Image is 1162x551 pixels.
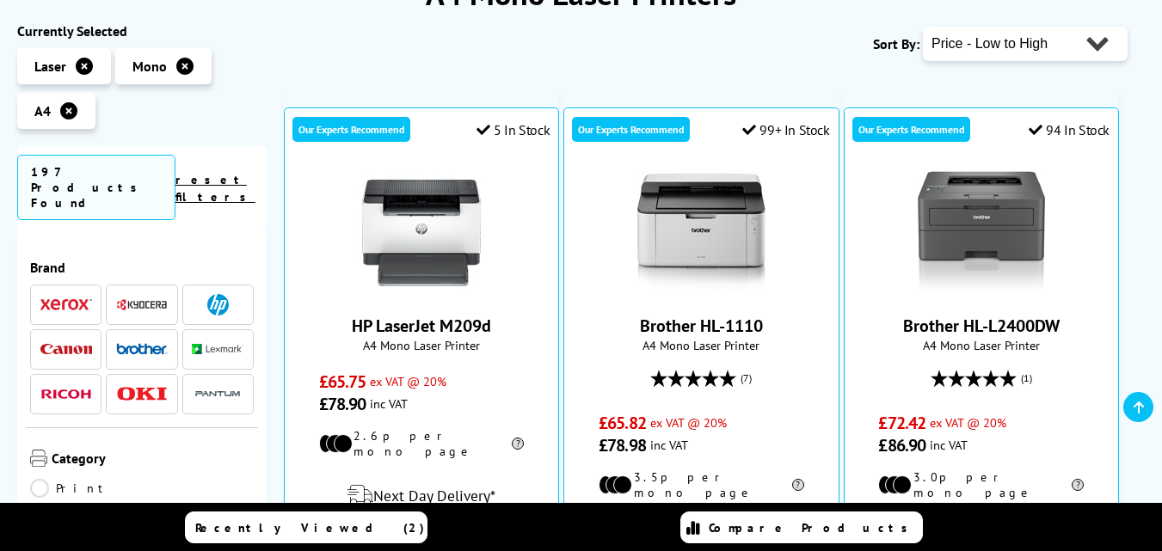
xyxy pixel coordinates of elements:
[40,298,92,310] img: Xerox
[599,469,804,500] li: 3.5p per mono page
[476,121,550,138] div: 5 In Stock
[650,437,688,453] span: inc VAT
[17,22,267,40] div: Currently Selected
[116,387,168,401] img: OKI
[293,472,550,520] div: modal_delivery
[293,337,550,353] span: A4 Mono Laser Printer
[175,172,255,205] a: reset filters
[116,343,168,355] img: Brother
[116,298,168,311] img: Kyocera
[636,284,765,301] a: Brother HL-1110
[357,168,486,297] img: HP LaserJet M209d
[930,437,968,453] span: inc VAT
[52,450,254,470] span: Category
[195,520,425,536] span: Recently Viewed (2)
[30,259,254,276] span: Brand
[116,383,168,405] a: OKI
[132,58,167,75] span: Mono
[599,434,646,456] span: £78.98
[116,339,168,360] a: Brother
[370,373,446,389] span: ex VAT @ 20%
[192,383,243,404] img: Pantum
[192,383,243,405] a: Pantum
[930,414,1006,431] span: ex VAT @ 20%
[573,337,829,353] span: A4 Mono Laser Printer
[192,294,243,315] a: HP
[40,294,92,315] a: Xerox
[1021,362,1032,395] span: (1)
[40,383,92,405] a: Ricoh
[853,337,1110,353] span: A4 Mono Laser Printer
[292,117,410,142] div: Our Experts Recommend
[709,520,917,536] span: Compare Products
[40,389,92,399] img: Ricoh
[192,344,243,354] img: Lexmark
[192,339,243,360] a: Lexmark
[852,117,970,142] div: Our Experts Recommend
[319,370,366,393] span: £65.75
[917,168,1046,297] img: Brother HL-L2400DW
[572,117,690,142] div: Our Experts Recommend
[17,155,175,220] span: 197 Products Found
[741,362,752,395] span: (7)
[30,479,142,517] a: Print Only
[352,315,491,337] a: HP LaserJet M209d
[599,412,646,434] span: £65.82
[357,284,486,301] a: HP LaserJet M209d
[680,511,923,543] a: Compare Products
[319,393,366,415] span: £78.90
[878,434,925,456] span: £86.90
[34,102,51,119] span: A4
[207,294,229,315] img: HP
[878,469,1084,500] li: 3.0p per mono page
[319,428,525,459] li: 2.6p per mono page
[1029,121,1110,138] div: 94 In Stock
[742,121,830,138] div: 99+ In Stock
[873,35,919,52] span: Sort By:
[903,315,1060,337] a: Brother HL-L2400DW
[40,339,92,360] a: Canon
[185,511,427,543] a: Recently Viewed (2)
[34,58,66,75] span: Laser
[636,168,765,297] img: Brother HL-1110
[878,412,925,434] span: £72.42
[370,395,408,412] span: inc VAT
[40,344,92,355] img: Canon
[650,414,727,431] span: ex VAT @ 20%
[640,315,763,337] a: Brother HL-1110
[917,284,1046,301] a: Brother HL-L2400DW
[30,450,47,467] img: Category
[116,294,168,315] a: Kyocera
